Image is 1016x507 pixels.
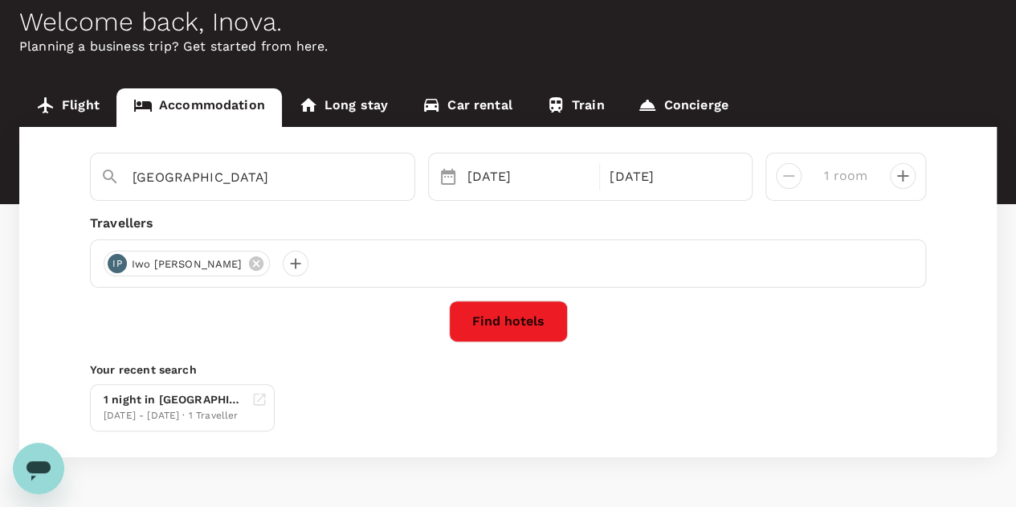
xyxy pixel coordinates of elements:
input: Add rooms [814,163,877,189]
a: Flight [19,88,116,127]
button: decrease [890,163,916,189]
a: Long stay [282,88,405,127]
button: Open [403,176,406,179]
span: Iwo [PERSON_NAME] [122,256,252,272]
div: Travellers [90,214,926,233]
a: Car rental [405,88,529,127]
iframe: Button to launch messaging window [13,443,64,494]
div: [DATE] [603,161,739,193]
a: Concierge [621,88,745,127]
button: Find hotels [449,301,568,342]
a: Accommodation [116,88,282,127]
div: [DATE] [461,161,597,193]
div: [DATE] - [DATE] · 1 Traveller [104,408,245,424]
div: IP [108,254,127,273]
p: Planning a business trip? Get started from here. [19,37,997,56]
div: 1 night in [GEOGRAPHIC_DATA] [104,391,245,408]
a: Train [529,88,622,127]
input: Search cities, hotels, work locations [133,165,360,190]
div: IPIwo [PERSON_NAME] [104,251,270,276]
p: Your recent search [90,362,926,378]
div: Welcome back , Inova . [19,7,997,37]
